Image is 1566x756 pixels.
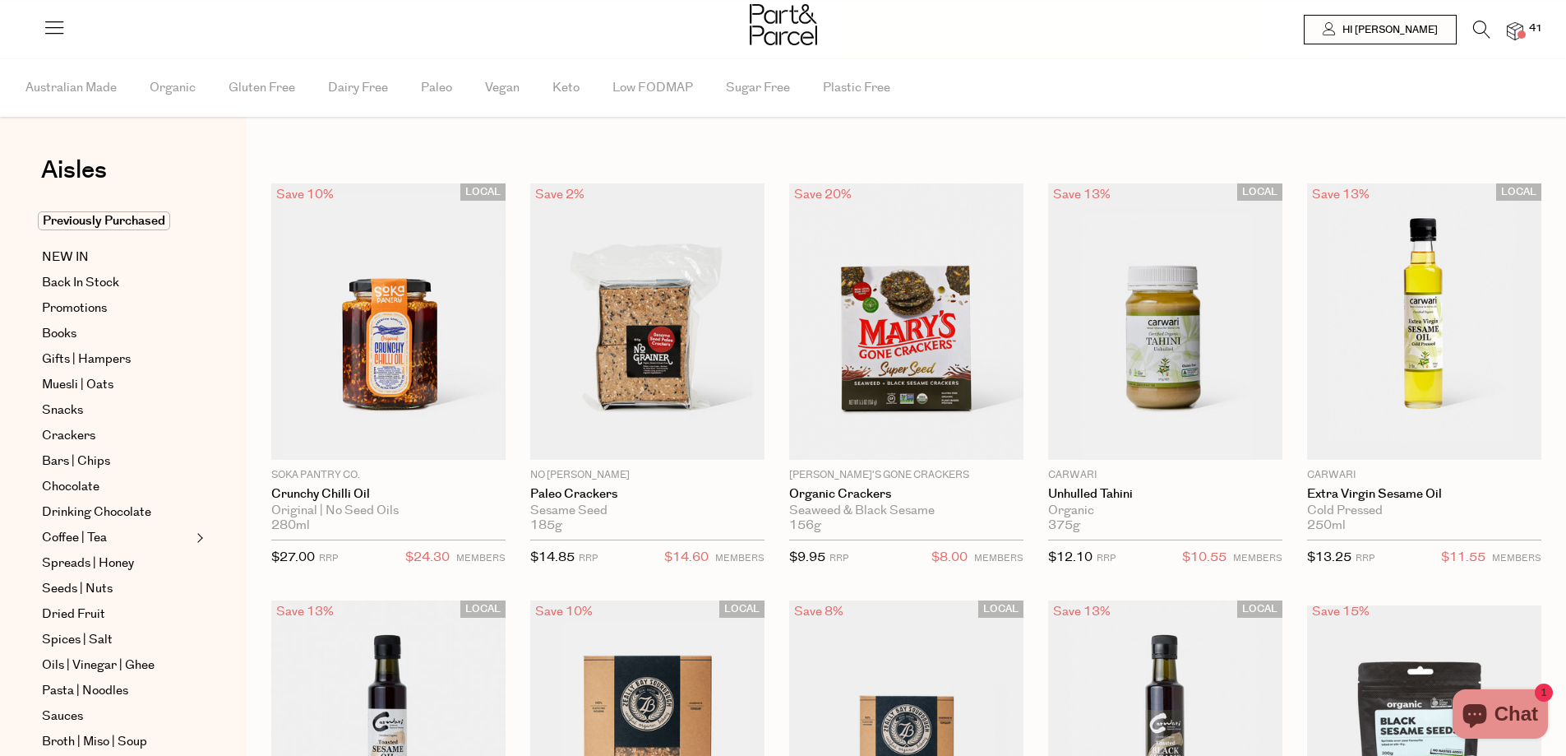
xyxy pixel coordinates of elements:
[460,183,506,201] span: LOCAL
[42,528,192,548] a: Coffee | Tea
[829,552,848,564] small: RRP
[726,59,790,117] span: Sugar Free
[552,59,580,117] span: Keto
[1237,183,1282,201] span: LOCAL
[789,183,1023,460] img: Organic Crackers
[579,552,598,564] small: RRP
[319,552,338,564] small: RRP
[530,601,598,623] div: Save 10%
[42,350,192,369] a: Gifts | Hampers
[42,605,105,624] span: Dried Fruit
[42,732,147,752] span: Broth | Miso | Soup
[823,59,890,117] span: Plastic Free
[750,4,817,45] img: Part&Parcel
[1307,183,1374,206] div: Save 13%
[271,549,315,566] span: $27.00
[1048,468,1282,483] p: Carwari
[485,59,520,117] span: Vegan
[192,528,204,548] button: Expand/Collapse Coffee | Tea
[1048,487,1282,502] a: Unhulled Tahini
[664,547,709,568] span: $14.60
[530,487,765,502] a: Paleo Crackers
[1304,15,1457,44] a: Hi [PERSON_NAME]
[530,183,589,206] div: Save 2%
[42,452,192,471] a: Bars | Chips
[42,605,192,624] a: Dried Fruit
[1097,552,1116,564] small: RRP
[1048,518,1080,533] span: 375g
[1307,601,1374,623] div: Save 15%
[42,426,192,446] a: Crackers
[719,601,765,618] span: LOCAL
[42,324,76,344] span: Books
[38,211,170,230] span: Previously Purchased
[42,528,107,548] span: Coffee | Tea
[978,601,1023,618] span: LOCAL
[42,630,113,650] span: Spices | Salt
[405,547,450,568] span: $24.30
[42,477,99,497] span: Chocolate
[789,549,825,566] span: $9.95
[42,273,192,293] a: Back In Stock
[1048,183,1282,460] img: Unhulled Tahini
[42,299,192,318] a: Promotions
[1441,547,1485,568] span: $11.55
[42,273,119,293] span: Back In Stock
[42,707,192,726] a: Sauces
[271,601,339,623] div: Save 13%
[25,59,117,117] span: Australian Made
[42,554,134,573] span: Spreads | Honey
[271,468,506,483] p: Soka Pantry Co.
[1496,183,1541,201] span: LOCAL
[271,487,506,502] a: Crunchy Chilli Oil
[42,681,128,701] span: Pasta | Noodles
[1492,552,1541,564] small: MEMBERS
[229,59,295,117] span: Gluten Free
[271,518,310,533] span: 280ml
[42,299,107,318] span: Promotions
[715,552,765,564] small: MEMBERS
[530,549,575,566] span: $14.85
[1307,183,1541,460] img: Extra Virgin Sesame Oil
[1307,503,1541,518] div: Cold Pressed
[974,552,1023,564] small: MEMBERS
[789,468,1023,483] p: [PERSON_NAME]'s Gone Crackers
[42,477,192,497] a: Chocolate
[42,375,113,395] span: Muesli | Oats
[150,59,196,117] span: Organic
[271,183,506,460] img: Crunchy Chilli Oil
[1048,549,1093,566] span: $12.10
[42,452,110,471] span: Bars | Chips
[42,579,113,599] span: Seeds | Nuts
[530,518,562,533] span: 185g
[1307,549,1351,566] span: $13.25
[1048,601,1116,623] div: Save 13%
[789,518,821,533] span: 156g
[789,503,1023,518] div: Seaweed & Black Sesame
[530,183,765,460] img: Paleo Crackers
[42,503,151,522] span: Drinking Chocolate
[42,324,192,344] a: Books
[41,152,107,188] span: Aisles
[42,248,192,267] a: NEW IN
[271,183,339,206] div: Save 10%
[460,601,506,618] span: LOCAL
[1048,503,1282,518] div: Organic
[789,183,857,206] div: Save 20%
[42,579,192,599] a: Seeds | Nuts
[1307,487,1541,502] a: Extra Virgin Sesame Oil
[1507,22,1523,39] a: 41
[41,158,107,199] a: Aisles
[42,211,192,231] a: Previously Purchased
[42,656,192,675] a: Oils | Vinegar | Ghee
[456,552,506,564] small: MEMBERS
[612,59,693,117] span: Low FODMAP
[931,547,968,568] span: $8.00
[42,707,83,726] span: Sauces
[42,554,192,573] a: Spreads | Honey
[42,630,192,650] a: Spices | Salt
[1182,547,1226,568] span: $10.55
[42,248,89,267] span: NEW IN
[42,401,192,420] a: Snacks
[789,487,1023,502] a: Organic Crackers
